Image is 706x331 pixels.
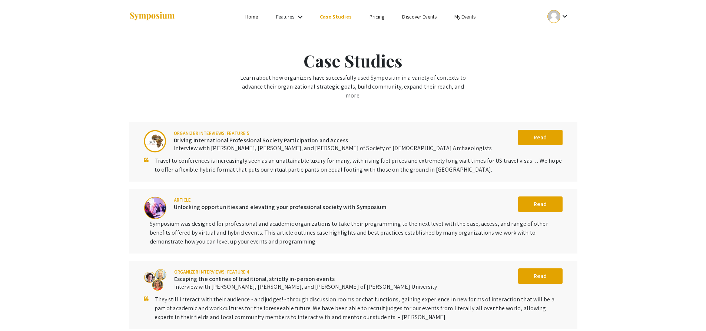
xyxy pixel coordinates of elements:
div: Symposium was designed for professional and academic organizations to take their programming to t... [150,219,563,246]
img: Driving International Professional Society Participation and Access [144,130,166,153]
a: Pricing [369,13,385,20]
div: Learn about how organizers have successfully used Symposium in a variety of contexts to advance t... [236,73,470,100]
iframe: Chat [6,298,32,325]
h6: Unlocking opportunities and elevating your professional society with Symposium [174,203,386,211]
a: Case Studies [320,13,352,20]
h6: Driving International Professional Society Participation and Access [174,137,492,144]
a: Features [276,13,295,20]
div: Travel to conferences is increasingly seen as an unattainable luxury for many, with rising fuel p... [155,156,563,174]
h6: Escaping the confines of traditional, strictly in-person events [174,275,437,282]
div: Article [174,196,386,203]
div: They still interact with their audience - and judges! - through discussion rooms or chat function... [155,295,563,322]
div: Interview with [PERSON_NAME], [PERSON_NAME], and [PERSON_NAME] of [PERSON_NAME] University [174,282,437,291]
div: Organizer interviews: Feature 4 [174,268,437,275]
button: Read [518,130,563,145]
button: Expand account dropdown [540,8,577,25]
button: Read [518,196,563,212]
a: Discover Events [402,13,437,20]
button: Read [518,268,563,284]
div: Organizer interviews: Feature 5 [174,130,492,137]
mat-icon: Expand account dropdown [560,12,569,21]
img: Symposium by ForagerOne [129,11,175,21]
div: Interview with [PERSON_NAME], [PERSON_NAME], and [PERSON_NAME] of Society of [DEMOGRAPHIC_DATA] A... [174,144,492,153]
div: Case Studies [236,48,470,73]
a: Home [245,13,258,20]
a: My Events [454,13,475,20]
img: Escaping the confines of traditional, strictly in-person events [144,268,167,291]
mat-icon: Expand Features list [296,13,305,21]
img: Unlocking opportunities and elevating your professional society with Symposium [144,196,166,219]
